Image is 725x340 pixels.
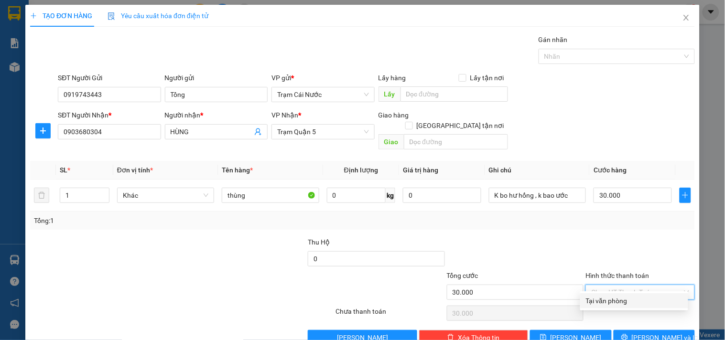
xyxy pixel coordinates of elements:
[673,5,700,32] button: Close
[489,188,586,203] input: Ghi Chú
[30,12,92,20] span: TẠO ĐƠN HÀNG
[539,36,568,43] label: Gán nhãn
[335,306,445,323] div: Chưa thanh toán
[34,188,49,203] button: delete
[379,134,404,149] span: Giao
[682,14,690,21] span: close
[586,296,682,306] div: Tại văn phòng
[413,120,508,131] span: [GEOGRAPHIC_DATA] tận nơi
[165,73,268,83] div: Người gửi
[277,125,368,139] span: Trạm Quận 5
[222,166,253,174] span: Tên hàng
[58,73,161,83] div: SĐT Người Gửi
[379,111,409,119] span: Giao hàng
[379,74,406,82] span: Lấy hàng
[271,111,298,119] span: VP Nhận
[680,188,691,203] button: plus
[585,272,649,279] label: Hình thức thanh toán
[108,12,115,20] img: icon
[466,73,508,83] span: Lấy tận nơi
[123,188,208,202] span: Khác
[30,12,37,19] span: plus
[165,110,268,120] div: Người nhận
[485,161,590,180] th: Ghi chú
[254,128,262,136] span: user-add
[108,12,208,20] span: Yêu cầu xuất hóa đơn điện tử
[308,238,330,246] span: Thu Hộ
[58,110,161,120] div: SĐT Người Nhận
[344,166,378,174] span: Định lượng
[447,272,478,279] span: Tổng cước
[379,86,400,102] span: Lấy
[403,188,481,203] input: 0
[60,166,67,174] span: SL
[386,188,395,203] span: kg
[34,215,281,226] div: Tổng: 1
[403,166,438,174] span: Giá trị hàng
[36,127,50,135] span: plus
[404,134,508,149] input: Dọc đường
[222,188,319,203] input: VD: Bàn, Ghế
[35,123,51,138] button: plus
[271,73,374,83] div: VP gửi
[400,86,508,102] input: Dọc đường
[277,87,368,102] span: Trạm Cái Nước
[594,166,627,174] span: Cước hàng
[680,191,691,199] span: plus
[117,166,153,174] span: Đơn vị tính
